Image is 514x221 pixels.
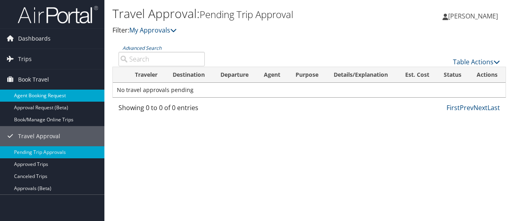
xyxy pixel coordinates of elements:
[118,52,205,66] input: Advanced Search
[397,67,436,83] th: Est. Cost: activate to sort column ascending
[453,57,500,66] a: Table Actions
[460,103,473,112] a: Prev
[288,67,326,83] th: Purpose
[18,5,98,24] img: airportal-logo.png
[18,29,51,49] span: Dashboards
[436,67,469,83] th: Status: activate to sort column ascending
[129,26,177,35] a: My Approvals
[443,4,506,28] a: [PERSON_NAME]
[326,67,397,83] th: Details/Explanation
[447,103,460,112] a: First
[18,49,32,69] span: Trips
[448,12,498,20] span: [PERSON_NAME]
[113,83,506,97] td: No travel approvals pending
[257,67,288,83] th: Agent
[128,67,165,83] th: Traveler: activate to sort column ascending
[487,103,500,112] a: Last
[165,67,213,83] th: Destination: activate to sort column ascending
[112,25,375,36] p: Filter:
[200,8,293,21] small: Pending Trip Approval
[118,103,205,117] div: Showing 0 to 0 of 0 entries
[469,67,506,83] th: Actions
[213,67,257,83] th: Departure: activate to sort column ascending
[473,103,487,112] a: Next
[18,126,60,146] span: Travel Approval
[112,5,375,22] h1: Travel Approval:
[18,70,49,90] span: Book Travel
[122,45,161,51] a: Advanced Search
